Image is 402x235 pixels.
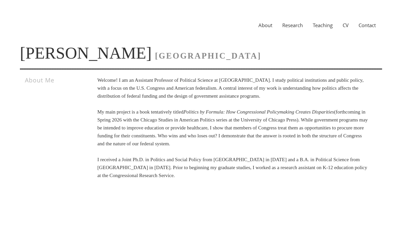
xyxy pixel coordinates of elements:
a: About [253,22,277,28]
a: Contact [354,22,381,28]
a: CV [338,22,354,28]
a: Teaching [308,22,338,28]
a: Research [277,22,308,28]
span: [GEOGRAPHIC_DATA] [155,51,261,60]
h3: About Me [25,76,79,84]
a: [PERSON_NAME] [20,44,152,62]
p: Welcome! I am an Assistant Professor of Political Science at [GEOGRAPHIC_DATA]. I study political... [97,76,369,179]
i: Politics by Formula: How Congressional Policymaking Creates Disparities [183,109,334,115]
